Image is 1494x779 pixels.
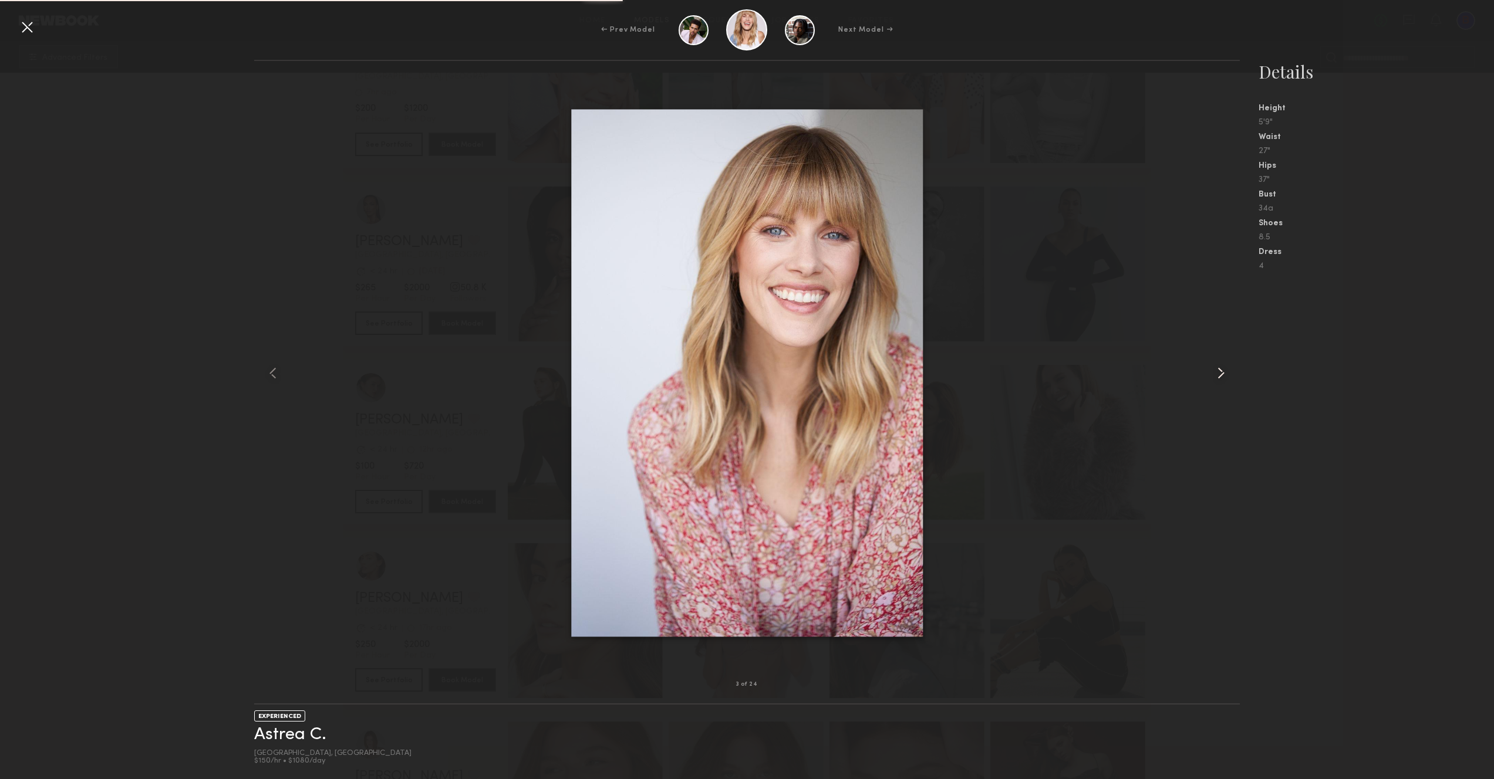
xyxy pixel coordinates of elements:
[1259,219,1494,228] div: Shoes
[1259,133,1494,141] div: Waist
[838,25,893,35] div: Next Model →
[254,750,412,757] div: [GEOGRAPHIC_DATA], [GEOGRAPHIC_DATA]
[1259,205,1494,213] div: 34a
[1259,248,1494,256] div: Dress
[1259,262,1494,270] div: 4
[1259,176,1494,184] div: 37"
[1259,147,1494,155] div: 27"
[1259,104,1494,113] div: Height
[1259,191,1494,199] div: Bust
[254,710,305,722] div: EXPERIENCED
[601,25,655,35] div: ← Prev Model
[1259,162,1494,170] div: Hips
[1259,60,1494,83] div: Details
[254,757,412,765] div: $150/hr • $1080/day
[736,682,757,687] div: 3 of 24
[1259,118,1494,127] div: 5'9"
[254,726,326,744] a: Astrea C.
[1259,233,1494,242] div: 8.5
